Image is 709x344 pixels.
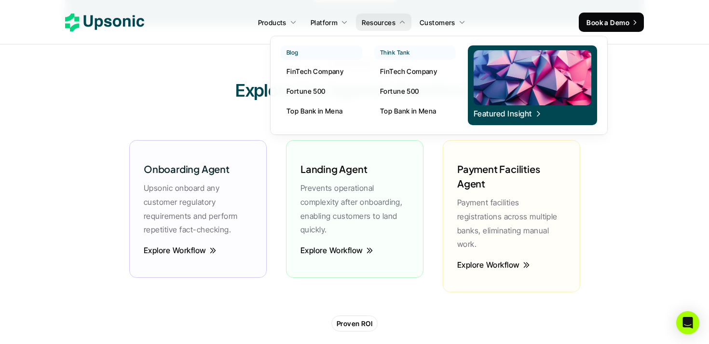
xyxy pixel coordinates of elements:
[281,102,362,119] a: Top Bank in Mena
[457,196,566,251] p: Payment facilities registrations across multiple banks, eliminating manual work.
[144,162,230,176] h6: Onboarding Agent
[300,162,367,176] h6: Landing Agent
[374,62,456,80] a: FinTech Company
[380,106,436,116] p: Top Bank in Mena
[144,181,252,237] p: Upsonic onboard any customer regulatory requirements and perform repetitive fact-checking.
[286,49,299,56] p: Blog
[457,259,520,270] p: Explore Workflow
[286,106,343,116] p: Top Bank in Mena
[474,108,542,119] span: Featured Insight
[300,181,409,237] p: Prevents operational complexity after onboarding, enabling customers to land quickly.
[457,162,566,191] h6: Payment Facilities Agent
[337,318,372,329] p: Proven ROI
[311,17,338,28] p: Platform
[300,245,363,256] p: Explore Workflow
[258,17,286,28] p: Products
[676,311,699,334] div: Open Intercom Messenger
[474,108,532,119] p: Featured Insight
[420,17,455,28] p: Customers
[380,86,419,96] p: Fortune 500
[286,66,343,76] p: FinTech Company
[286,86,326,96] p: Fortune 500
[144,245,206,256] p: Explore Workflow
[468,45,597,125] a: Featured Insight
[210,78,499,102] h3: Explore Our Agentic Workflows
[281,82,362,100] a: Fortune 500
[362,17,395,28] p: Resources
[374,102,456,119] a: Top Bank in Mena
[380,66,437,76] p: FinTech Company
[374,82,456,100] a: Fortune 500
[281,62,362,80] a: FinTech Company
[586,17,629,28] p: Book a Demo
[252,14,302,31] a: Products
[380,49,410,56] p: Think Tank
